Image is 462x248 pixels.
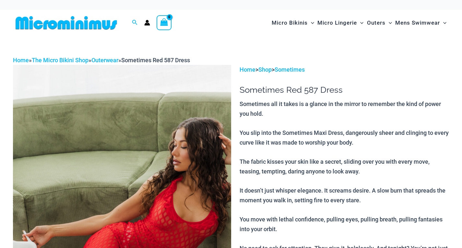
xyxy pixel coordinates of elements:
a: View Shopping Cart, empty [157,15,172,30]
span: Outers [367,15,385,31]
span: Mens Swimwear [395,15,440,31]
a: Mens SwimwearMenu ToggleMenu Toggle [394,13,448,33]
a: Search icon link [132,19,138,27]
a: Sometimes [275,66,305,73]
a: Home [240,66,255,73]
p: > > [240,65,449,75]
a: Micro LingerieMenu ToggleMenu Toggle [316,13,365,33]
span: Menu Toggle [440,15,446,31]
a: Account icon link [144,20,150,26]
h1: Sometimes Red 587 Dress [240,85,449,95]
a: The Micro Bikini Shop [32,57,89,64]
a: Outerwear [91,57,118,64]
span: Menu Toggle [357,15,363,31]
a: OutersMenu ToggleMenu Toggle [365,13,394,33]
span: Micro Bikinis [272,15,308,31]
a: Micro BikinisMenu ToggleMenu Toggle [270,13,316,33]
a: Shop [258,66,272,73]
span: Menu Toggle [308,15,314,31]
nav: Site Navigation [269,12,449,34]
img: MM SHOP LOGO FLAT [13,16,120,30]
span: Sometimes Red 587 Dress [121,57,190,64]
span: » » » [13,57,190,64]
a: Home [13,57,29,64]
span: Micro Lingerie [317,15,357,31]
span: Menu Toggle [385,15,392,31]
